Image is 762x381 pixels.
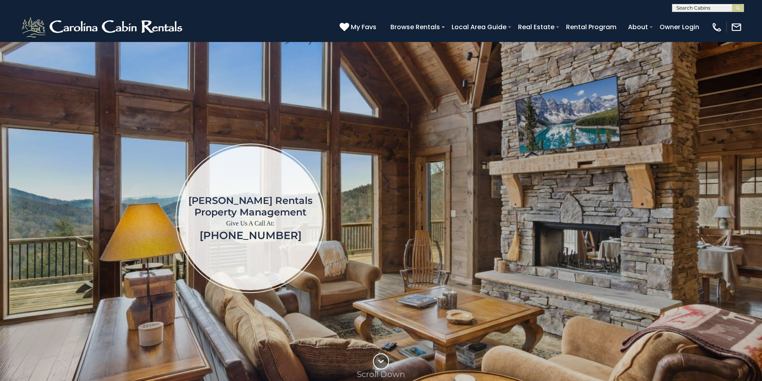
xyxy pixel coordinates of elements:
a: Owner Login [656,20,703,34]
a: Local Area Guide [448,20,510,34]
img: White-1-2.png [20,15,186,39]
a: About [624,20,652,34]
a: Browse Rentals [386,20,444,34]
img: phone-regular-white.png [711,22,722,33]
h1: [PERSON_NAME] Rentals Property Management [188,195,312,218]
a: Rental Program [562,20,620,34]
a: Real Estate [514,20,558,34]
iframe: New Contact Form [454,66,715,371]
p: Scroll Down [357,369,405,379]
img: mail-regular-white.png [731,22,742,33]
span: My Favs [351,22,376,32]
p: Give Us A Call At: [188,218,312,229]
a: My Favs [340,22,378,32]
a: [PHONE_NUMBER] [200,229,302,242]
